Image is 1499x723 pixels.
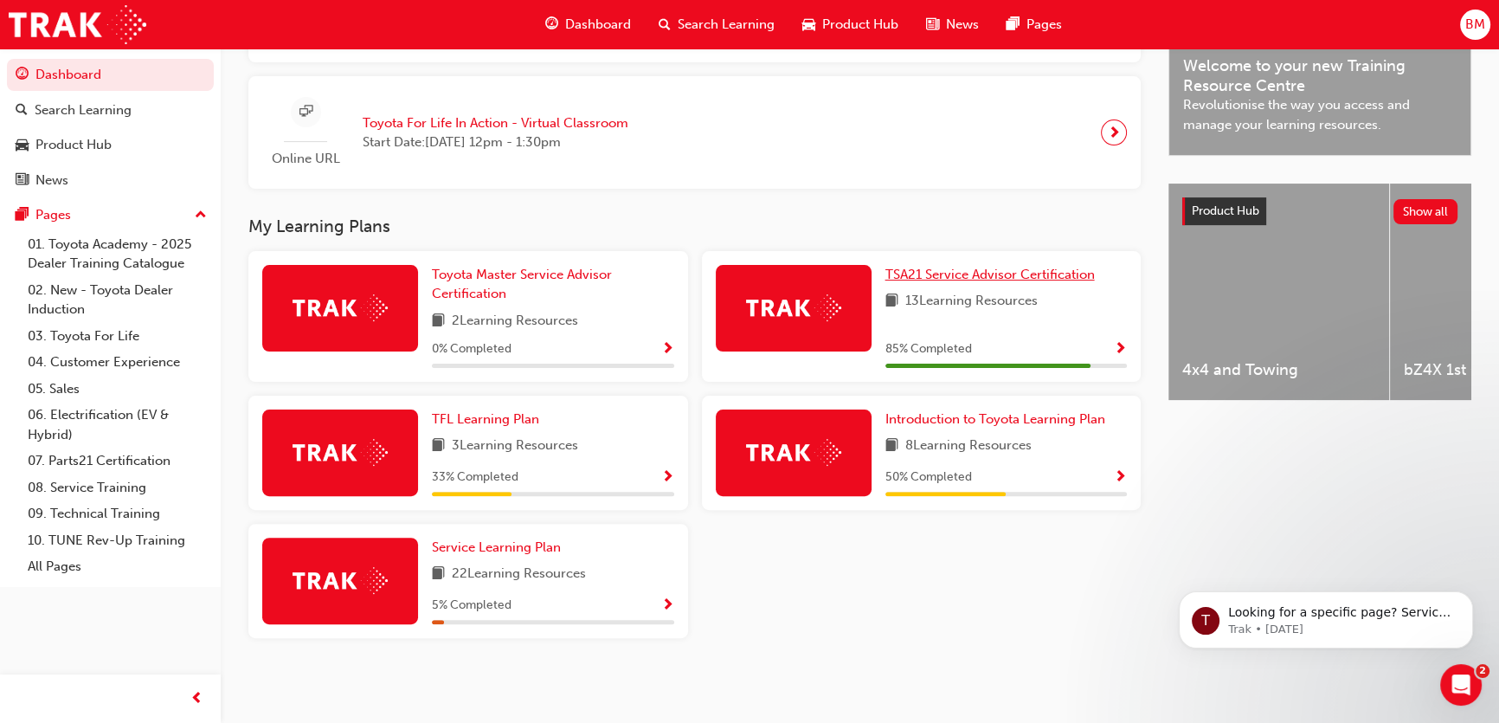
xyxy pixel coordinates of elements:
span: Revolutionise the way you access and manage your learning resources. [1183,95,1457,134]
button: Show all [1393,199,1458,224]
a: 02. New - Toyota Dealer Induction [21,277,214,323]
a: Dashboard [7,59,214,91]
button: BM [1460,10,1490,40]
a: TFL Learning Plan [432,410,546,429]
span: Show Progress [661,470,674,486]
span: 85 % Completed [885,339,972,359]
a: TSA21 Service Advisor Certification [885,265,1102,285]
a: News [7,165,214,197]
a: Online URLToyota For Life In Action - Virtual ClassroomStart Date:[DATE] 12pm - 1:30pm [262,90,1127,176]
span: search-icon [16,103,28,119]
div: News [35,171,68,190]
a: 01. Toyota Academy - 2025 Dealer Training Catalogue [21,231,214,277]
span: book-icon [885,436,898,457]
span: book-icon [885,291,898,313]
a: 09. Technical Training [21,500,214,527]
a: 04. Customer Experience [21,349,214,376]
span: 3 Learning Resources [452,436,578,457]
img: Trak [9,5,146,44]
span: TFL Learning Plan [432,411,539,427]
span: up-icon [195,204,207,227]
div: Product Hub [35,135,112,155]
a: Service Learning Plan [432,538,568,558]
a: Product Hub [7,129,214,161]
span: book-icon [432,311,445,332]
button: Show Progress [661,595,674,616]
a: 03. Toyota For Life [21,323,214,350]
span: guage-icon [545,14,558,36]
span: Toyota For Life In Action - Virtual Classroom [363,113,628,133]
img: Trak [746,439,841,466]
div: Search Learning [35,100,132,120]
span: Show Progress [1114,342,1127,358]
a: 07. Parts21 Certification [21,448,214,474]
a: Search Learning [7,94,214,126]
span: search-icon [659,14,671,36]
iframe: Intercom live chat [1440,664,1482,706]
a: 08. Service Training [21,474,214,501]
a: 06. Electrification (EV & Hybrid) [21,402,214,448]
span: Welcome to your new Training Resource Centre [1183,56,1457,95]
a: Introduction to Toyota Learning Plan [885,410,1112,429]
div: Pages [35,205,71,225]
span: Online URL [262,149,349,169]
a: 4x4 and Towing [1168,184,1389,400]
span: Toyota Master Service Advisor Certification [432,267,612,302]
a: news-iconNews [912,7,993,42]
button: Show Progress [1114,467,1127,488]
span: Start Date: [DATE] 12pm - 1:30pm [363,132,628,152]
a: car-iconProduct Hub [788,7,912,42]
button: Pages [7,199,214,231]
span: Show Progress [661,342,674,358]
span: Service Learning Plan [432,539,561,555]
span: 2 [1476,664,1489,678]
h3: My Learning Plans [248,216,1141,236]
span: book-icon [432,436,445,457]
span: 22 Learning Resources [452,564,586,585]
span: book-icon [432,564,445,585]
span: Show Progress [1114,470,1127,486]
img: Trak [293,294,388,321]
span: Pages [1026,15,1062,35]
span: TSA21 Service Advisor Certification [885,267,1095,282]
span: sessionType_ONLINE_URL-icon [299,101,312,123]
span: prev-icon [190,688,203,710]
span: Show Progress [661,598,674,614]
span: news-icon [16,173,29,189]
button: Show Progress [1114,339,1127,360]
span: car-icon [16,138,29,153]
span: 8 Learning Resources [905,436,1032,457]
a: search-iconSearch Learning [645,7,788,42]
span: 4x4 and Towing [1182,360,1375,380]
span: Product Hub [1192,203,1259,218]
span: 0 % Completed [432,339,511,359]
span: 5 % Completed [432,596,511,616]
img: Trak [293,567,388,594]
button: Show Progress [661,339,674,360]
button: Show Progress [661,467,674,488]
span: News [946,15,979,35]
span: 50 % Completed [885,468,972,487]
span: 2 Learning Resources [452,311,578,332]
img: Trak [293,439,388,466]
span: Search Learning [678,15,775,35]
span: 33 % Completed [432,468,518,487]
span: 13 Learning Resources [905,291,1038,313]
a: guage-iconDashboard [531,7,645,42]
span: pages-icon [1007,14,1020,36]
a: 05. Sales [21,376,214,403]
button: DashboardSearch LearningProduct HubNews [7,55,214,199]
img: Trak [746,294,841,321]
span: car-icon [802,14,815,36]
span: guage-icon [16,68,29,83]
span: Product Hub [822,15,898,35]
span: next-icon [1108,120,1121,145]
span: news-icon [926,14,939,36]
a: All Pages [21,553,214,580]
